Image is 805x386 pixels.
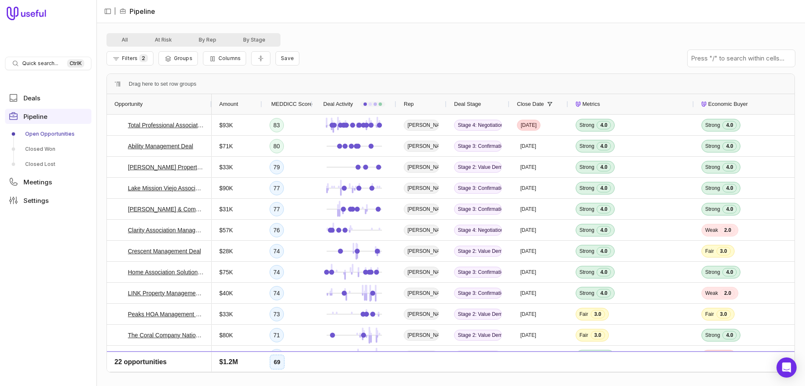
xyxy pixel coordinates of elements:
[219,141,233,151] span: $71K
[5,142,91,156] a: Closed Won
[114,99,143,109] span: Opportunity
[520,311,536,318] time: [DATE]
[128,183,204,193] a: Lake Mission Viejo Association Deal
[129,79,196,89] div: Row Groups
[270,286,284,300] div: 74
[454,120,502,131] span: Stage 4: Negotiation
[219,372,233,382] span: $82K
[579,269,594,276] span: Strong
[101,5,114,18] button: Collapse sidebar
[705,353,716,360] span: Poor
[520,143,536,150] time: [DATE]
[404,330,439,341] span: [PERSON_NAME]
[219,309,233,319] span: $33K
[597,184,611,192] span: 4.0
[454,351,502,362] span: Stage 2: Value Demonstration
[705,311,714,318] span: Fair
[454,141,502,152] span: Stage 3: Confirmation
[597,226,611,234] span: 4.0
[251,51,270,66] button: Collapse all rows
[404,225,439,236] span: [PERSON_NAME]
[454,204,502,215] span: Stage 3: Confirmation
[454,183,502,194] span: Stage 3: Confirmation
[219,288,233,298] span: $40K
[270,118,284,132] div: 83
[579,122,594,129] span: Strong
[705,248,714,255] span: Fair
[219,267,233,277] span: $75K
[5,109,91,124] a: Pipeline
[454,309,502,320] span: Stage 2: Value Demonstration
[688,50,795,67] input: Press "/" to search within cells...
[323,99,353,109] span: Deal Activity
[582,99,600,109] span: Metrics
[404,372,439,383] span: [PERSON_NAME]
[705,206,720,213] span: Strong
[520,206,536,213] time: [DATE]
[597,205,611,213] span: 4.0
[576,94,686,114] div: Metrics
[23,95,40,101] span: Deals
[219,120,233,130] span: $93K
[579,164,594,171] span: Strong
[23,197,49,204] span: Settings
[579,311,588,318] span: Fair
[128,372,204,382] a: Eclipse Community Management - Nationals
[67,59,84,68] kbd: Ctrl K
[520,185,536,192] time: [DATE]
[128,204,204,214] a: [PERSON_NAME] & Company - New Deal
[128,351,204,361] a: Steamboat Association Management Deal
[128,225,204,235] a: Clarity Association Management Services, Inc. Deal
[454,330,502,341] span: Stage 2: Value Demonstration
[404,204,439,215] span: [PERSON_NAME]
[270,94,305,114] div: MEDDICC Score
[591,310,605,318] span: 3.0
[106,51,153,66] button: Filter Pipeline
[520,290,536,297] time: [DATE]
[128,162,204,172] a: [PERSON_NAME] Property Management Deal
[404,162,439,173] span: [PERSON_NAME]
[230,35,279,45] button: By Stage
[23,113,47,120] span: Pipeline
[722,121,737,129] span: 4.0
[404,183,439,194] span: [PERSON_NAME]
[579,353,594,360] span: Strong
[720,289,735,297] span: 2.0
[404,351,439,362] span: [PERSON_NAME]
[720,226,735,234] span: 2.0
[454,267,502,278] span: Stage 3: Confirmation
[128,309,204,319] a: Peaks HOA Management Company Deal
[454,246,502,257] span: Stage 2: Value Demonstration
[708,99,748,109] span: Economic Buyer
[520,332,536,339] time: [DATE]
[270,370,284,384] div: 67
[705,122,720,129] span: Strong
[219,246,233,256] span: $28K
[122,55,138,61] span: Filters
[270,265,284,279] div: 74
[579,206,594,213] span: Strong
[597,163,611,171] span: 4.0
[597,352,611,360] span: 4.0
[270,139,284,153] div: 80
[705,164,720,171] span: Strong
[520,353,536,360] time: [DATE]
[128,120,204,130] a: Total Professional Association Management - New Deal
[722,331,737,339] span: 4.0
[129,79,196,89] span: Drag here to set row groups
[718,352,732,360] span: 1.5
[270,160,284,174] div: 79
[705,227,718,234] span: Weak
[705,143,720,150] span: Strong
[22,60,58,67] span: Quick search...
[404,288,439,299] span: [PERSON_NAME]
[128,330,204,340] a: The Coral Company Nationals
[404,267,439,278] span: [PERSON_NAME]
[597,247,611,255] span: 4.0
[270,244,284,258] div: 74
[5,90,91,105] a: Deals
[597,142,611,150] span: 4.0
[219,162,233,172] span: $33K
[579,332,588,339] span: Fair
[158,51,198,66] button: Group Pipeline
